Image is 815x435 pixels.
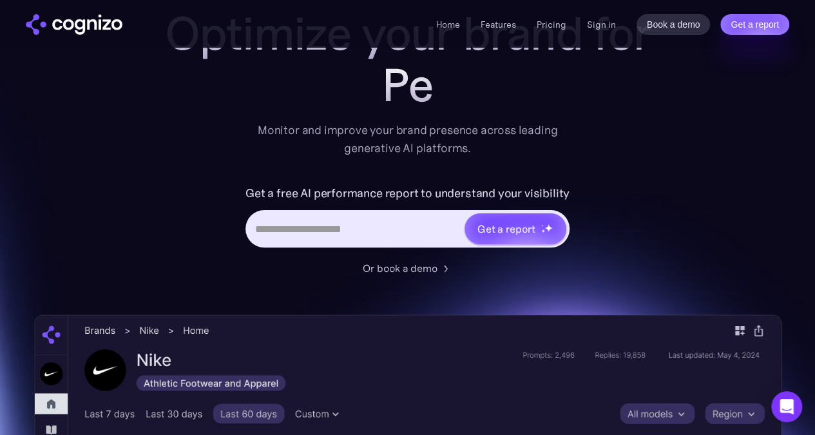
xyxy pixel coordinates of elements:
a: Pricing [537,19,566,30]
a: Home [436,19,460,30]
img: star [541,229,546,233]
a: Features [481,19,516,30]
div: Or book a demo [363,260,437,276]
a: home [26,14,122,35]
div: Monitor and improve your brand presence across leading generative AI platforms. [249,121,566,157]
a: Book a demo [637,14,711,35]
div: Open Intercom Messenger [771,391,802,422]
img: star [544,224,553,232]
form: Hero URL Input Form [245,183,570,254]
a: Get a report [720,14,789,35]
a: Or book a demo [363,260,453,276]
label: Get a free AI performance report to understand your visibility [245,183,570,204]
img: star [541,224,543,226]
a: Get a reportstarstarstar [463,212,568,246]
img: cognizo logo [26,14,122,35]
div: Get a report [477,221,535,237]
div: Pe [150,59,666,111]
a: Sign in [587,17,616,32]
